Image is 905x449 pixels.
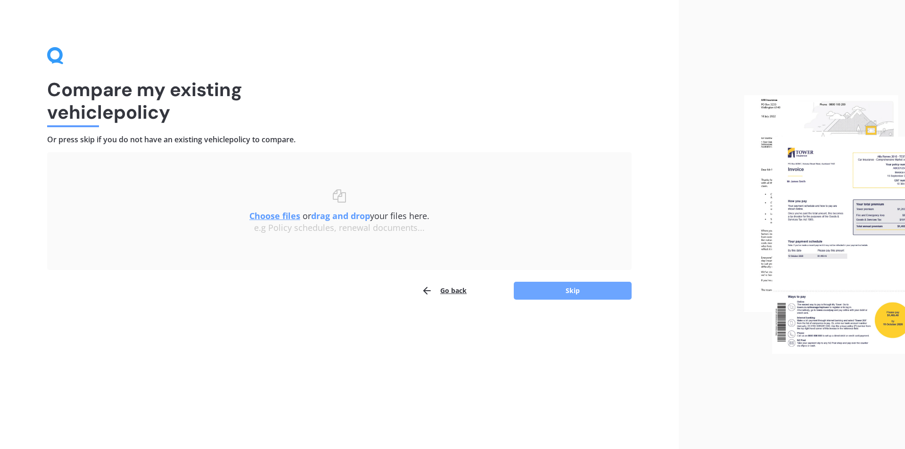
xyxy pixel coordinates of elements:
img: files.webp [744,95,905,354]
button: Go back [421,281,467,300]
div: e.g Policy schedules, renewal documents... [66,223,613,233]
h4: Or press skip if you do not have an existing vehicle policy to compare. [47,135,632,145]
span: or your files here. [249,210,429,221]
button: Skip [514,282,632,300]
b: drag and drop [311,210,370,221]
u: Choose files [249,210,300,221]
h1: Compare my existing vehicle policy [47,78,632,123]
